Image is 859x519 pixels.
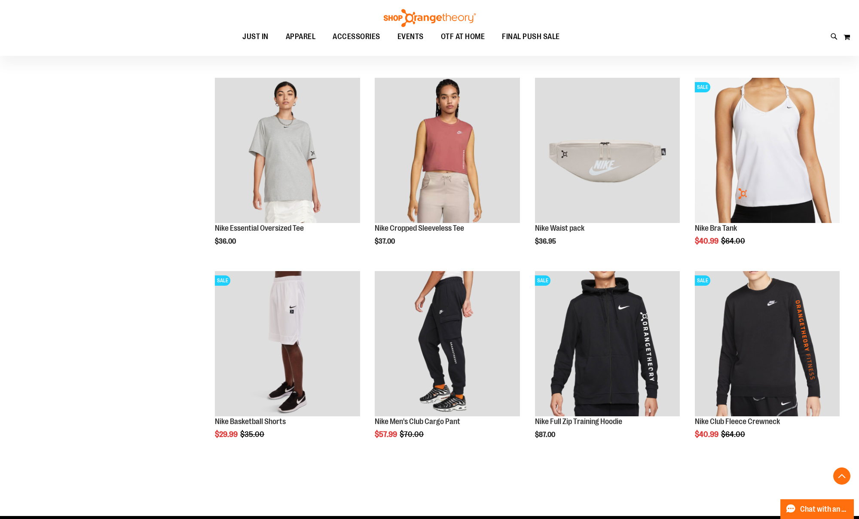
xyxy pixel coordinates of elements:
span: $64.00 [721,237,746,245]
span: APPAREL [286,27,316,46]
a: Nike Full Zip Training Hoodie [535,417,622,426]
a: Main view of 2024 Convention Nike Waistpack [535,78,680,224]
a: Nike Bra Tank [695,224,737,232]
a: Front facing view of plus Nike Bra TankSALE [695,78,840,224]
span: SALE [695,82,710,92]
a: Product image for Nike Full Zip Training HoodieSALE [535,271,680,417]
button: Back To Top [833,467,850,485]
img: Front facing view of plus Nike Bra Tank [695,78,840,223]
a: Nike Waist pack [535,224,584,232]
a: Nike Cropped Sleeveless Tee [375,224,464,232]
span: ACCESSORIES [333,27,380,46]
span: $36.00 [215,238,237,245]
img: Product image for Nike Club Fleece Crewneck [695,271,840,416]
span: SALE [215,275,230,286]
a: Product image for Nike Basketball ShortsSALE [215,271,360,417]
span: $40.99 [695,237,720,245]
img: Nike Essential Oversized Tee [215,78,360,223]
div: product [370,73,524,267]
span: $35.00 [240,430,266,439]
a: Nike Men's Club Cargo Pant [375,417,460,426]
a: Nike Essential Oversized Tee [215,78,360,224]
div: product [531,73,684,267]
img: Shop Orangetheory [382,9,477,27]
img: Product image for Nike Basketball Shorts [215,271,360,416]
span: SALE [695,275,710,286]
span: $40.99 [695,430,720,439]
span: $57.99 [375,430,398,439]
div: product [370,267,524,461]
span: $36.95 [535,238,557,245]
span: $87.00 [535,431,556,439]
a: Nike Basketball Shorts [215,417,286,426]
div: product [211,73,364,267]
button: Chat with an Expert [780,499,854,519]
span: $64.00 [721,430,746,439]
span: JUST IN [242,27,269,46]
img: Product image for Nike Full Zip Training Hoodie [535,271,680,416]
span: $37.00 [375,238,396,245]
a: Nike Essential Oversized Tee [215,224,304,232]
a: Product image for Nike Mens Club Cargo Pant [375,271,520,417]
div: product [531,267,684,461]
span: $29.99 [215,430,239,439]
img: Product image for Nike Mens Club Cargo Pant [375,271,520,416]
span: SALE [535,275,550,286]
img: Main view of 2024 Convention Nike Waistpack [535,78,680,223]
div: product [691,267,844,461]
span: EVENTS [397,27,424,46]
img: Nike Cropped Sleeveless Tee [375,78,520,223]
div: product [211,267,364,461]
div: product [691,73,844,267]
span: $70.00 [400,430,425,439]
span: FINAL PUSH SALE [502,27,560,46]
a: Nike Cropped Sleeveless Tee [375,78,520,224]
span: OTF AT HOME [441,27,485,46]
span: Chat with an Expert [800,505,849,513]
a: Product image for Nike Club Fleece CrewneckSALE [695,271,840,417]
a: Nike Club Fleece Crewneck [695,417,780,426]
